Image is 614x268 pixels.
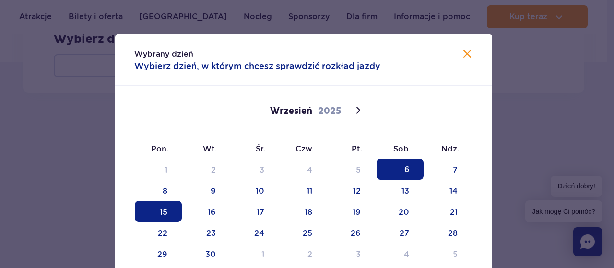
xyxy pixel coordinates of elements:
span: Wybrany dzień [134,49,193,58]
span: Wrzesień 19, 2025 [328,201,375,222]
span: Wrzesień 28, 2025 [425,222,472,243]
span: Październik 2, 2025 [280,243,327,264]
span: Wt. [182,144,231,154]
span: Wrzesień 3, 2025 [232,159,279,180]
span: Wrzesień 6, 2025 [377,159,424,180]
span: Wrzesień 7, 2025 [425,159,472,180]
span: Wybierz dzień, w którym chcesz sprawdzić rozkład jazdy [134,59,380,72]
span: Ndz. [425,144,473,154]
span: Wrzesień 24, 2025 [232,222,279,243]
span: Pt. [328,144,376,154]
span: Wrzesień 9, 2025 [183,180,230,201]
span: Wrzesień 10, 2025 [232,180,279,201]
span: Śr. [231,144,279,154]
span: Wrzesień 27, 2025 [377,222,424,243]
span: Wrzesień 12, 2025 [328,180,375,201]
span: Wrzesień 23, 2025 [183,222,230,243]
span: Wrzesień 5, 2025 [328,159,375,180]
span: Wrzesień 26, 2025 [328,222,375,243]
span: Wrzesień 2, 2025 [183,159,230,180]
span: Wrzesień 20, 2025 [377,201,424,222]
span: Październik 5, 2025 [425,243,472,264]
span: Październik 4, 2025 [377,243,424,264]
span: Wrzesień 14, 2025 [425,180,472,201]
span: Pon. [134,144,183,154]
span: Sob. [376,144,425,154]
span: Październik 1, 2025 [232,243,279,264]
span: Wrzesień 22, 2025 [135,222,182,243]
span: Wrzesień 13, 2025 [377,180,424,201]
span: Wrzesień 15, 2025 [135,201,182,222]
span: Wrzesień 4, 2025 [280,159,327,180]
span: Czw. [279,144,328,154]
span: Wrzesień 16, 2025 [183,201,230,222]
span: Wrzesień [270,105,312,117]
span: Wrzesień 29, 2025 [135,243,182,264]
span: Wrzesień 8, 2025 [135,180,182,201]
span: Wrzesień 17, 2025 [232,201,279,222]
span: Wrzesień 25, 2025 [280,222,327,243]
span: Wrzesień 30, 2025 [183,243,230,264]
span: Październik 3, 2025 [328,243,375,264]
span: Wrzesień 1, 2025 [135,159,182,180]
span: Wrzesień 18, 2025 [280,201,327,222]
span: Wrzesień 21, 2025 [425,201,472,222]
span: Wrzesień 11, 2025 [280,180,327,201]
